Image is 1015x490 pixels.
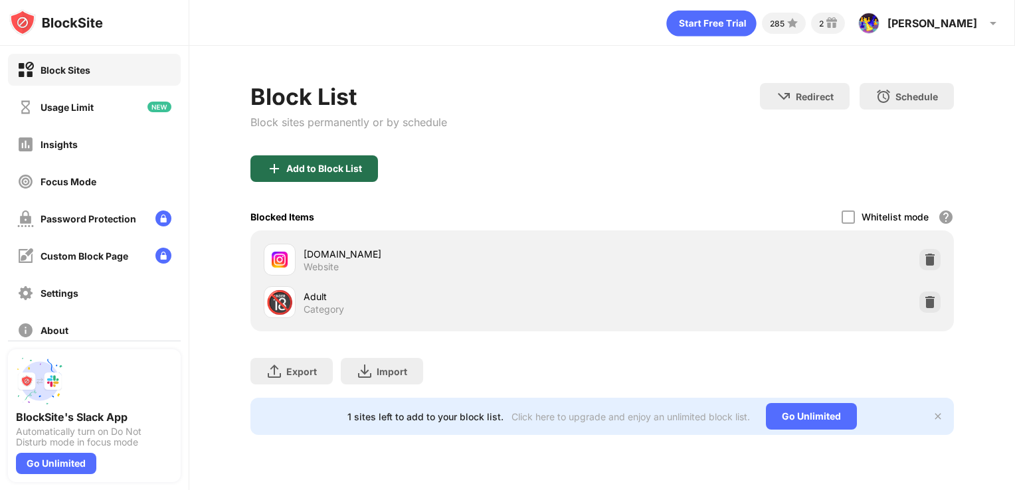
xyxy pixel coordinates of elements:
[266,289,294,316] div: 🔞
[16,426,173,448] div: Automatically turn on Do Not Disturb mode in focus mode
[17,99,34,116] img: time-usage-off.svg
[347,411,504,422] div: 1 sites left to add to your block list.
[41,176,96,187] div: Focus Mode
[304,247,602,261] div: [DOMAIN_NAME]
[250,211,314,222] div: Blocked Items
[17,136,34,153] img: insights-off.svg
[377,366,407,377] div: Import
[304,261,339,273] div: Website
[304,289,602,303] div: Adult
[272,252,288,268] img: favicons
[16,357,64,405] img: push-slack.svg
[666,10,757,37] div: animation
[304,303,344,315] div: Category
[286,366,317,377] div: Export
[17,173,34,190] img: focus-off.svg
[511,411,750,422] div: Click here to upgrade and enjoy an unlimited block list.
[887,17,977,30] div: [PERSON_NAME]
[770,19,784,29] div: 285
[250,83,447,110] div: Block List
[819,19,824,29] div: 2
[17,285,34,301] img: settings-off.svg
[796,91,834,102] div: Redirect
[784,15,800,31] img: points-small.svg
[41,250,128,262] div: Custom Block Page
[286,163,362,174] div: Add to Block List
[895,91,938,102] div: Schedule
[766,403,857,430] div: Go Unlimited
[41,64,90,76] div: Block Sites
[16,410,173,424] div: BlockSite's Slack App
[41,325,68,336] div: About
[41,102,94,113] div: Usage Limit
[250,116,447,129] div: Block sites permanently or by schedule
[17,322,34,339] img: about-off.svg
[41,213,136,224] div: Password Protection
[147,102,171,112] img: new-icon.svg
[862,211,929,222] div: Whitelist mode
[824,15,840,31] img: reward-small.svg
[155,248,171,264] img: lock-menu.svg
[16,453,96,474] div: Go Unlimited
[41,139,78,150] div: Insights
[17,248,34,264] img: customize-block-page-off.svg
[858,13,879,34] img: ACg8ocIgQomXuF9W-WYJh_TzM1iTVWrv3WaoZBoUrw9YtA-MpPE9oG9s=s96-c
[17,62,34,78] img: block-on.svg
[17,210,34,227] img: password-protection-off.svg
[155,210,171,226] img: lock-menu.svg
[9,9,103,36] img: logo-blocksite.svg
[933,411,943,422] img: x-button.svg
[41,287,78,299] div: Settings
